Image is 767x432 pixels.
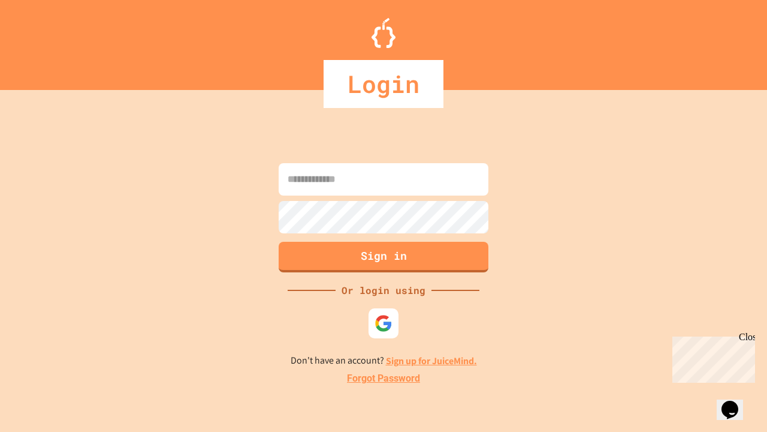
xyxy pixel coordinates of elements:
div: Chat with us now!Close [5,5,83,76]
div: Or login using [336,283,431,298]
iframe: chat widget [668,332,755,383]
div: Login [324,60,443,108]
button: Sign in [279,242,488,272]
img: Logo.svg [372,18,395,48]
iframe: chat widget [717,384,755,420]
a: Sign up for JuiceMind. [386,355,477,367]
p: Don't have an account? [291,353,477,368]
img: google-icon.svg [375,314,392,332]
a: Forgot Password [347,371,420,386]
